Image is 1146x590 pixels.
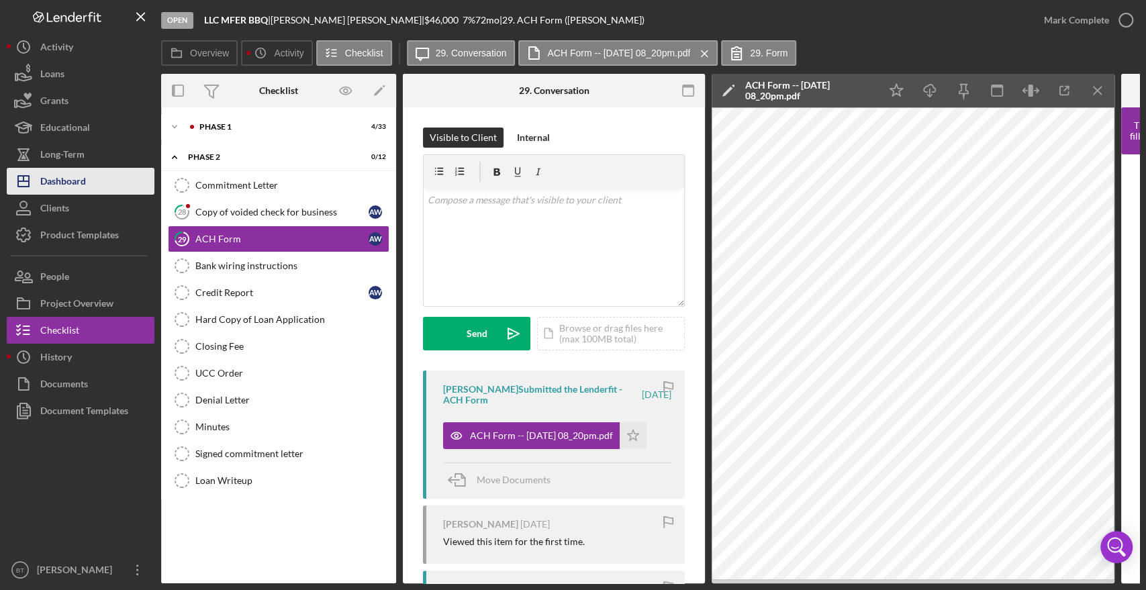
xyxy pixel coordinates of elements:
[510,128,557,148] button: Internal
[7,371,154,397] button: Documents
[443,384,640,405] div: [PERSON_NAME] Submitted the Lenderfit - ACH Form
[274,48,303,58] label: Activity
[168,199,389,226] a: 28Copy of voided check for businessAW
[168,440,389,467] a: Signed commitment letter
[467,317,487,350] div: Send
[195,180,389,191] div: Commitment Letter
[463,15,475,26] div: 7 %
[477,474,551,485] span: Move Documents
[259,85,298,96] div: Checklist
[161,12,193,29] div: Open
[423,317,530,350] button: Send
[40,34,73,64] div: Activity
[195,260,389,271] div: Bank wiring instructions
[204,15,271,26] div: |
[7,87,154,114] button: Grants
[517,128,550,148] div: Internal
[168,172,389,199] a: Commitment Letter
[7,195,154,222] button: Clients
[195,341,389,352] div: Closing Fee
[499,15,644,26] div: | 29. ACH Form ([PERSON_NAME])
[1100,531,1133,563] div: Open Intercom Messenger
[168,333,389,360] a: Closing Fee
[195,368,389,379] div: UCC Order
[7,114,154,141] button: Educational
[7,556,154,583] button: BT[PERSON_NAME]
[195,287,369,298] div: Credit Report
[7,317,154,344] button: Checklist
[7,60,154,87] a: Loans
[430,128,497,148] div: Visible to Client
[178,234,187,243] tspan: 29
[40,222,119,252] div: Product Templates
[40,114,90,144] div: Educational
[547,48,690,58] label: ACH Form -- [DATE] 08_20pm.pdf
[34,556,121,587] div: [PERSON_NAME]
[518,40,718,66] button: ACH Form -- [DATE] 08_20pm.pdf
[7,290,154,317] button: Project Overview
[7,263,154,290] button: People
[195,448,389,459] div: Signed commitment letter
[178,207,186,216] tspan: 28
[161,40,238,66] button: Overview
[168,413,389,440] a: Minutes
[190,48,229,58] label: Overview
[195,395,389,405] div: Denial Letter
[168,306,389,333] a: Hard Copy of Loan Application
[168,467,389,494] a: Loan Writeup
[7,34,154,60] button: Activity
[316,40,392,66] button: Checklist
[40,397,128,428] div: Document Templates
[443,519,518,530] div: [PERSON_NAME]
[407,40,516,66] button: 29. Conversation
[40,371,88,401] div: Documents
[168,387,389,413] a: Denial Letter
[168,279,389,306] a: Credit ReportAW
[345,48,383,58] label: Checklist
[7,168,154,195] button: Dashboard
[40,344,72,374] div: History
[195,234,369,244] div: ACH Form
[195,207,369,217] div: Copy of voided check for business
[475,15,499,26] div: 72 mo
[40,141,85,171] div: Long-Term
[520,519,550,530] time: 2025-08-06 00:08
[443,422,647,449] button: ACH Form -- [DATE] 08_20pm.pdf
[7,222,154,248] button: Product Templates
[195,422,389,432] div: Minutes
[1044,7,1109,34] div: Mark Complete
[7,344,154,371] button: History
[362,153,386,161] div: 0 / 12
[642,389,671,400] time: 2025-08-06 00:20
[470,430,613,441] div: ACH Form -- [DATE] 08_20pm.pdf
[168,226,389,252] a: 29ACH FormAW
[40,317,79,347] div: Checklist
[195,475,389,486] div: Loan Writeup
[204,14,268,26] b: LLC MFER BBQ
[369,286,382,299] div: A W
[7,397,154,424] button: Document Templates
[519,85,589,96] div: 29. Conversation
[168,252,389,279] a: Bank wiring instructions
[750,48,787,58] label: 29. Form
[16,567,24,574] text: BT
[7,141,154,168] a: Long-Term
[199,123,352,131] div: Phase 1
[195,314,389,325] div: Hard Copy of Loan Application
[1031,7,1139,34] button: Mark Complete
[40,263,69,293] div: People
[40,60,64,91] div: Loans
[40,290,113,320] div: Project Overview
[271,15,424,26] div: [PERSON_NAME] [PERSON_NAME] |
[424,15,463,26] div: $46,000
[721,40,796,66] button: 29. Form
